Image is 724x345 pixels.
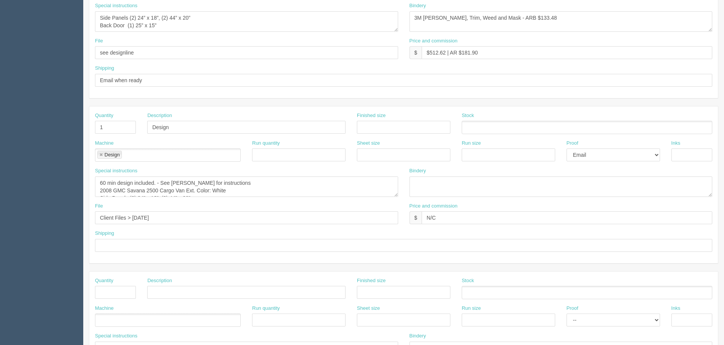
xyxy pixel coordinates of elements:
[95,176,398,197] textarea: 60 min design included. - See [PERSON_NAME] for instructions 2008 GMC Savana 2500 Cargo Van Ext. ...
[95,230,114,237] label: Shipping
[357,277,386,284] label: Finished size
[567,305,578,312] label: Proof
[671,140,680,147] label: Inks
[95,305,114,312] label: Machine
[567,140,578,147] label: Proof
[252,305,280,312] label: Run quantity
[462,277,474,284] label: Stock
[462,112,474,119] label: Stock
[462,140,481,147] label: Run size
[147,112,172,119] label: Description
[357,112,386,119] label: Finished size
[95,333,137,340] label: Special instructions
[357,140,380,147] label: Sheet size
[95,167,137,175] label: Special instructions
[409,37,458,45] label: Price and commission
[104,152,120,157] div: Design
[409,46,422,59] div: $
[409,211,422,224] div: $
[409,2,426,9] label: Bindery
[147,277,172,284] label: Description
[95,65,114,72] label: Shipping
[409,11,713,32] textarea: 3M [PERSON_NAME], Trim, Weed and Mask - ARB $133.48
[95,140,114,147] label: Machine
[95,277,113,284] label: Quantity
[252,140,280,147] label: Run quantity
[95,11,398,32] textarea: Side Panels (2) 24” x 18”, (2) 44” x 20” Back Door (1) 25” x 15”
[409,203,458,210] label: Price and commission
[95,37,103,45] label: File
[357,305,380,312] label: Sheet size
[671,305,680,312] label: Inks
[462,305,481,312] label: Run size
[409,167,426,175] label: Bindery
[95,203,103,210] label: File
[95,112,113,119] label: Quantity
[95,2,137,9] label: Special instructions
[409,333,426,340] label: Bindery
